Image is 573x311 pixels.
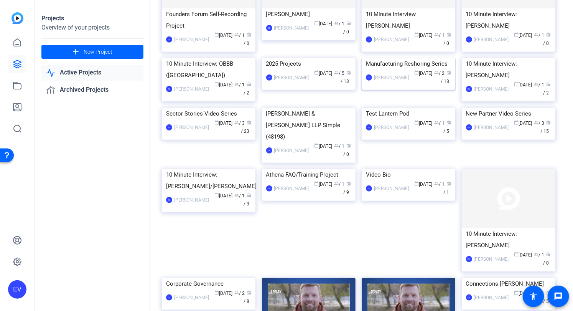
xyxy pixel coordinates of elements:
[314,181,319,186] span: calendar_today
[547,120,551,125] span: radio
[334,144,345,149] span: / 1
[214,291,232,296] span: [DATE]
[244,193,251,207] span: / 3
[434,33,445,38] span: / 1
[446,32,451,37] span: radio
[174,196,209,204] div: [PERSON_NAME]
[414,182,432,187] span: [DATE]
[166,197,172,203] div: CL
[166,294,172,301] div: CL
[414,32,419,37] span: calendar_today
[514,291,532,296] span: [DATE]
[166,36,172,43] div: EV
[514,82,519,86] span: calendar_today
[266,58,351,69] div: 2025 Projects
[174,85,209,93] div: [PERSON_NAME]
[366,74,372,81] div: EV
[244,82,251,96] span: / 2
[334,21,345,26] span: / 1
[214,82,232,88] span: [DATE]
[166,169,251,192] div: 10 Minute Interview: [PERSON_NAME]/[PERSON_NAME]
[374,185,409,192] div: [PERSON_NAME]
[466,108,551,119] div: New Partner Video Series
[474,124,509,131] div: [PERSON_NAME]
[534,33,545,38] span: / 1
[266,25,272,31] div: CL
[234,82,239,86] span: group
[166,8,251,31] div: Founders Forum Self-Recording Project
[534,291,545,296] span: / 1
[347,21,351,25] span: radio
[166,58,251,81] div: 10 Minute Interview: OBBB ([GEOGRAPHIC_DATA])
[41,45,143,59] button: New Project
[41,65,143,81] a: Active Projects
[466,8,551,31] div: 10 Minute Interview: [PERSON_NAME]
[534,252,539,256] span: group
[347,181,351,186] span: radio
[514,32,519,37] span: calendar_today
[314,143,319,148] span: calendar_today
[166,108,251,119] div: Sector Stories Video Series
[214,82,219,86] span: calendar_today
[247,290,251,295] span: radio
[547,290,551,295] span: radio
[414,120,419,125] span: calendar_today
[466,278,551,289] div: Connections [PERSON_NAME]
[214,32,219,37] span: calendar_today
[234,82,245,88] span: / 1
[214,193,232,199] span: [DATE]
[414,70,419,75] span: calendar_today
[474,36,509,43] div: [PERSON_NAME]
[534,32,539,37] span: group
[266,169,351,180] div: Athena FAQ/Training Project
[514,252,532,258] span: [DATE]
[166,86,172,92] div: CL
[244,291,251,304] span: / 8
[434,120,439,125] span: group
[514,33,532,38] span: [DATE]
[474,85,509,93] div: [PERSON_NAME]
[12,12,23,24] img: blue-gradient.svg
[334,21,339,25] span: group
[434,70,439,75] span: group
[543,291,551,304] span: / 5
[214,193,219,197] span: calendar_today
[314,144,333,149] span: [DATE]
[334,70,339,75] span: group
[446,70,451,75] span: radio
[366,108,451,119] div: Test Lantern Pod
[241,121,251,134] span: / 23
[554,292,563,301] mat-icon: message
[41,23,143,32] div: Overview of your projects
[466,86,472,92] div: CL
[443,182,451,195] span: / 1
[374,36,409,43] div: [PERSON_NAME]
[543,33,551,46] span: / 0
[234,120,239,125] span: group
[534,121,545,126] span: / 3
[314,182,333,187] span: [DATE]
[466,228,551,251] div: 10 Minute Interview: [PERSON_NAME]
[443,33,451,46] span: / 0
[84,48,112,56] span: New Project
[266,74,272,81] div: ES
[234,193,245,199] span: / 1
[414,71,432,76] span: [DATE]
[366,185,372,192] div: EV
[434,32,439,37] span: group
[247,193,251,197] span: radio
[529,292,538,301] mat-icon: accessibility
[314,71,333,76] span: [DATE]
[374,124,409,131] div: [PERSON_NAME]
[534,82,539,86] span: group
[534,120,539,125] span: group
[446,120,451,125] span: radio
[366,36,372,43] div: CL
[366,58,451,69] div: Manufacturing Reshoring Series
[234,32,239,37] span: group
[443,121,451,134] span: / 5
[174,36,209,43] div: [PERSON_NAME]
[247,32,251,37] span: radio
[366,124,372,131] div: EV
[514,290,519,295] span: calendar_today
